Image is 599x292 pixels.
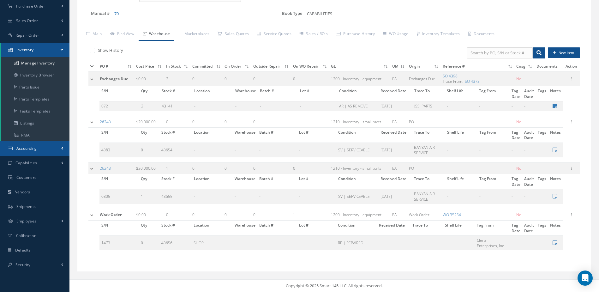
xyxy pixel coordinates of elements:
td: 0 [291,71,329,86]
span: Vendors [15,189,30,195]
th: Batch # [257,128,297,143]
th: Lot # [298,86,337,101]
td: 1 [291,209,329,221]
td: 0 [190,162,223,174]
td: - [445,143,477,157]
td: 0 [164,116,190,128]
a: Parts Templates [1,93,69,105]
a: Sales / RO's [296,28,332,41]
th: Shelf Life [445,174,477,189]
th: Batch # [258,86,298,101]
td: - [510,235,522,250]
td: 0 [251,71,291,86]
td: AR | AS REMOVE [337,101,379,111]
td: [DATE] [379,143,412,157]
td: EA [390,71,407,86]
td: 43655 [159,189,192,204]
td: - [443,235,475,250]
td: 0 [291,162,329,174]
td: 0 [190,71,223,86]
th: Qty [139,128,159,143]
div: Open Intercom Messenger [578,271,593,286]
th: S/N [99,86,139,101]
td: 0 [251,209,291,221]
th: S/N [99,221,139,235]
td: 2 [164,71,190,86]
th: Notes [548,128,563,143]
th: Tag From [477,174,510,189]
th: Trace To [412,128,445,143]
td: SV | SERVICEABLE [336,143,379,157]
th: Qty [139,221,159,235]
span: Trace From: [443,79,463,84]
a: SO 4373 [465,79,480,84]
span: - [194,103,195,109]
td: - [297,143,336,157]
span: SHOP [194,240,204,246]
span: No [516,166,521,171]
td: 0 [223,162,251,174]
td: JSSI PARTS [412,101,445,111]
th: Audit Date [522,174,536,189]
td: 0 [223,71,251,86]
td: [DATE] [379,101,412,111]
td: EA [390,162,407,174]
th: Qty [139,174,159,189]
td: - [510,101,522,111]
span: Calibration [16,233,36,238]
div: Copyright © 2025 Smart 145 LLC. All rights reserved. [76,283,593,289]
a: RMA [1,129,69,141]
th: Received Date [377,221,410,235]
td: PO [407,116,441,128]
th: Audit Date [522,128,536,143]
th: Audit Date [522,221,536,235]
td: 1473 [99,235,139,250]
span: No [516,76,521,82]
th: Lot # [297,128,336,143]
span: Repair Order [15,33,39,38]
th: Received Date [379,174,412,189]
th: Qty [139,86,160,101]
th: Trace To [412,86,445,101]
span: Work Order [100,212,122,217]
th: Origin [407,62,441,71]
td: 0805 [99,189,139,204]
th: Stock # [159,221,192,235]
th: Tag From [477,86,509,101]
td: 0721 [99,101,139,111]
th: Warehouse [233,221,257,235]
th: In Stock [164,62,190,71]
th: Tag Date [510,128,522,143]
div: Show and not show all detail with stock [88,47,330,55]
a: 70 [114,11,119,16]
td: - [445,101,477,111]
th: Lot # [297,174,336,189]
th: Condition [336,128,379,143]
a: Manage Inventory [1,57,69,69]
td: $20,000.00 [134,162,164,174]
th: Location [192,174,233,189]
td: - [257,189,297,204]
a: Inventory Templates [413,28,464,41]
th: Stock # [160,86,192,101]
th: On WO Repair [291,62,329,71]
th: Action [563,62,580,71]
th: Received Date [379,128,412,143]
th: Notes [548,174,563,189]
th: Notes [548,86,563,101]
td: - [510,143,522,157]
th: Notes [548,221,563,235]
th: Committed [190,62,223,71]
td: - [522,143,536,157]
th: Cnsg [514,62,534,71]
a: Sales Quotes [213,28,253,41]
span: Exchanges Due [100,76,128,82]
td: 43656 [159,235,192,250]
th: Tag From [477,128,510,143]
th: Tag From [475,221,509,235]
td: - [297,235,336,250]
td: - [297,189,336,204]
td: - [477,189,510,204]
td: - [298,101,337,111]
th: Tags [536,128,548,143]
